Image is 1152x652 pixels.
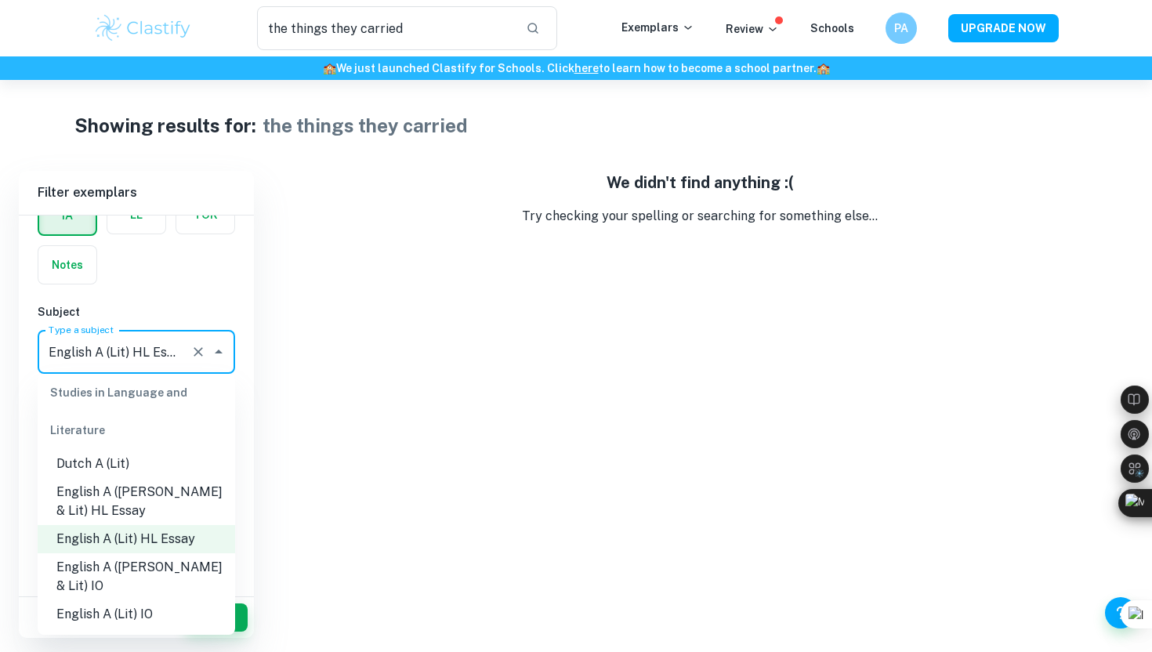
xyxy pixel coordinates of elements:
[74,111,256,139] h1: Showing results for:
[263,111,468,139] h1: the things they carried
[49,323,114,336] label: Type a subject
[38,303,235,321] h6: Subject
[886,13,917,44] button: PA
[1105,597,1136,628] button: Help and Feedback
[38,450,235,478] li: Dutch A (Lit)
[38,553,235,600] li: English A ([PERSON_NAME] & Lit) IO
[19,171,254,215] h6: Filter exemplars
[574,62,599,74] a: here
[323,62,336,74] span: 🏫
[257,6,513,50] input: Search for any exemplars...
[187,341,209,363] button: Clear
[266,207,1133,226] p: Try checking your spelling or searching for something else...
[93,13,193,44] img: Clastify logo
[38,600,235,628] li: English A (Lit) IO
[38,478,235,525] li: English A ([PERSON_NAME] & Lit) HL Essay
[810,22,854,34] a: Schools
[948,14,1059,42] button: UPGRADE NOW
[726,20,779,38] p: Review
[621,19,694,36] p: Exemplars
[38,525,235,553] li: English A (Lit) HL Essay
[39,197,96,234] button: IA
[266,171,1133,194] h5: We didn't find anything :(
[3,60,1149,77] h6: We just launched Clastify for Schools. Click to learn how to become a school partner.
[38,374,235,449] div: Studies in Language and Literature
[208,341,230,363] button: Close
[893,20,911,37] h6: PA
[817,62,830,74] span: 🏫
[38,246,96,284] button: Notes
